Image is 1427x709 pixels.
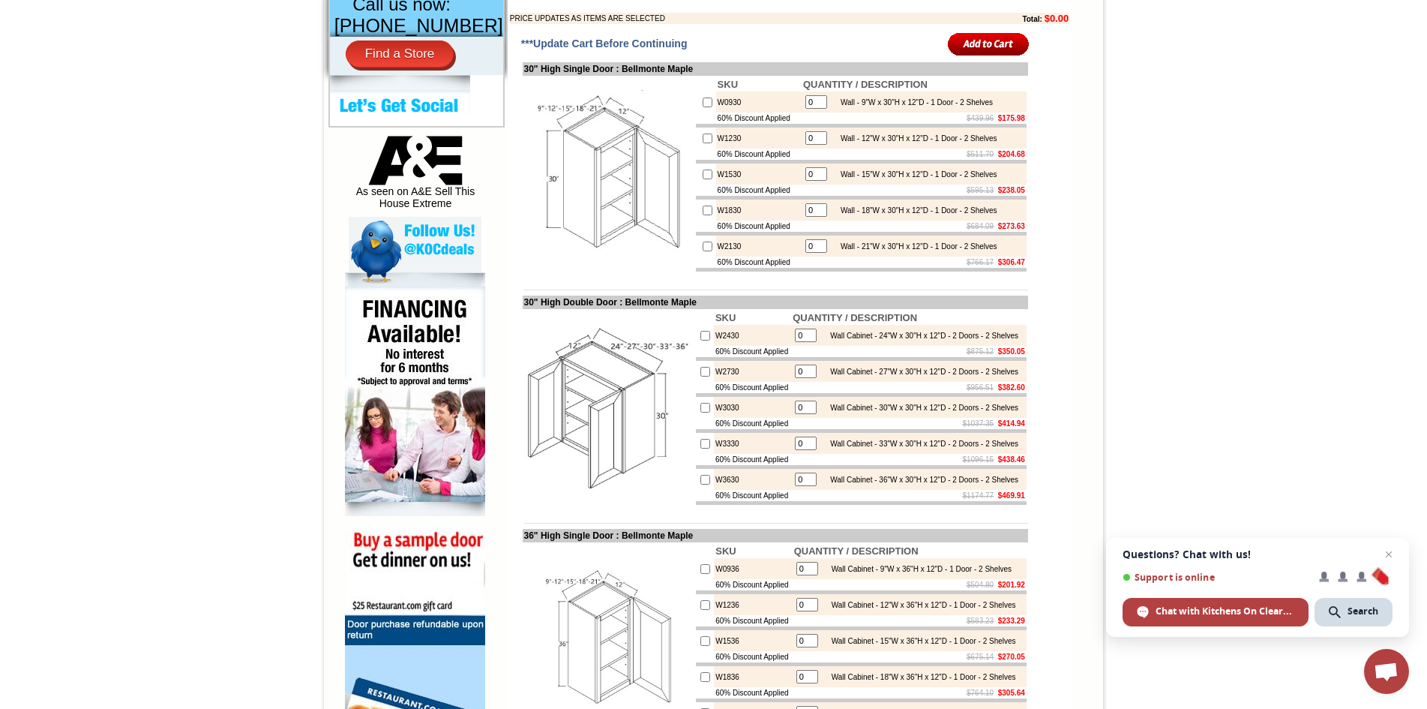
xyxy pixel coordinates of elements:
[714,558,792,579] td: W0936
[714,361,791,382] td: W2730
[833,206,997,215] div: Wall - 18"W x 30"H x 12"D - 1 Door - 2 Shelves
[714,397,791,418] td: W3030
[962,491,994,500] s: $1174.77
[716,185,802,196] td: 60% Discount Applied
[998,222,1025,230] b: $273.63
[79,42,81,43] img: spacer.gif
[1123,548,1393,560] span: Questions? Chat with us!
[714,418,791,429] td: 60% Discount Applied
[524,90,693,259] img: 30'' High Single Door
[998,581,1025,589] b: $201.92
[346,41,454,68] a: Find a Store
[1348,605,1378,618] span: Search
[716,149,802,160] td: 60% Discount Applied
[334,15,503,36] span: [PHONE_NUMBER]
[17,6,121,14] b: Price Sheet View in PDF Format
[998,455,1025,464] b: $438.46
[714,433,791,454] td: W3330
[823,332,1018,340] div: Wall Cabinet - 24"W x 30"H x 12"D - 2 Doors - 2 Shelves
[824,601,1016,609] div: Wall Cabinet - 12"W x 36"H x 12"D - 1 Door - 2 Shelves
[714,469,791,490] td: W3630
[1123,572,1309,583] span: Support is online
[714,594,792,615] td: W1236
[833,170,997,179] div: Wall - 15"W x 30"H x 12"D - 1 Door - 2 Shelves
[17,2,121,15] a: Price Sheet View in PDF Format
[716,221,802,232] td: 60% Discount Applied
[349,136,481,217] div: As seen on A&E Sell This House Extreme
[1156,605,1294,618] span: Chat with Kitchens On Clearance
[998,419,1025,428] b: $414.94
[962,455,994,464] s: $1096.15
[716,92,802,113] td: W0930
[217,68,255,85] td: Beachwood Oak Shaker
[1315,598,1393,626] div: Search
[715,312,736,323] b: SKU
[257,68,303,85] td: [PERSON_NAME] Blue Shaker
[998,186,1025,194] b: $238.05
[716,257,802,268] td: 60% Discount Applied
[823,404,1018,412] div: Wall Cabinet - 30"W x 30"H x 12"D - 2 Doors - 2 Shelves
[714,687,792,698] td: 60% Discount Applied
[127,42,129,43] img: spacer.gif
[714,454,791,465] td: 60% Discount Applied
[715,545,736,557] b: SKU
[794,545,919,557] b: QUANTITY / DESCRIPTION
[998,653,1025,661] b: $270.05
[81,68,127,85] td: [PERSON_NAME] Yellow Walnut
[1022,15,1042,23] b: Total:
[948,32,1030,56] input: Add to Cart
[833,98,993,107] div: Wall - 9"W x 30"H x 12"D - 1 Door - 2 Shelves
[714,346,791,357] td: 60% Discount Applied
[823,440,1018,448] div: Wall Cabinet - 33"W x 30"H x 12"D - 2 Doors - 2 Shelves
[1380,545,1398,563] span: Close chat
[510,13,940,24] td: PRICE UPDATES AS ITEMS ARE SELECTED
[714,579,792,590] td: 60% Discount Applied
[824,673,1016,681] div: Wall Cabinet - 18"W x 36"H x 12"D - 1 Door - 2 Shelves
[214,42,217,43] img: spacer.gif
[176,68,214,83] td: Baycreek Gray
[714,325,791,346] td: W2430
[714,490,791,501] td: 60% Discount Applied
[716,236,802,257] td: W2130
[803,79,928,90] b: QUANTITY / DESCRIPTION
[967,581,994,589] s: $504.80
[998,258,1025,266] b: $306.47
[967,186,994,194] s: $595.13
[716,113,802,124] td: 60% Discount Applied
[2,4,14,16] img: pdf.png
[174,42,176,43] img: spacer.gif
[833,134,997,143] div: Wall - 12"W x 30"H x 12"D - 1 Door - 2 Shelves
[998,617,1025,625] b: $233.29
[524,323,693,492] img: 30'' High Double Door
[967,653,994,661] s: $675.14
[967,150,994,158] s: $511.70
[824,637,1016,645] div: Wall Cabinet - 15"W x 36"H x 12"D - 1 Door - 2 Shelves
[1045,13,1069,24] b: $0.00
[523,529,1028,542] td: 36" High Single Door : Bellmonte Maple
[1123,598,1309,626] div: Chat with Kitchens On Clearance
[129,68,175,85] td: [PERSON_NAME] White Shaker
[823,368,1018,376] div: Wall Cabinet - 27"W x 30"H x 12"D - 2 Doors - 2 Shelves
[967,383,994,392] s: $956.51
[523,62,1028,76] td: 30" High Single Door : Bellmonte Maple
[523,296,1028,309] td: 30" High Double Door : Bellmonte Maple
[714,666,792,687] td: W1836
[824,565,1012,573] div: Wall Cabinet - 9"W x 36"H x 12"D - 1 Door - 2 Shelves
[833,242,997,251] div: Wall - 21"W x 30"H x 12"D - 1 Door - 2 Shelves
[714,651,792,662] td: 60% Discount Applied
[967,114,994,122] s: $439.96
[38,42,40,43] img: spacer.gif
[998,114,1025,122] b: $175.98
[716,200,802,221] td: W1830
[714,615,792,626] td: 60% Discount Applied
[1364,649,1409,694] div: Open chat
[998,347,1025,356] b: $350.05
[967,258,994,266] s: $766.17
[714,382,791,393] td: 60% Discount Applied
[998,150,1025,158] b: $204.68
[718,79,738,90] b: SKU
[40,68,79,83] td: Alabaster Shaker
[716,128,802,149] td: W1230
[998,383,1025,392] b: $382.60
[967,617,994,625] s: $583.23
